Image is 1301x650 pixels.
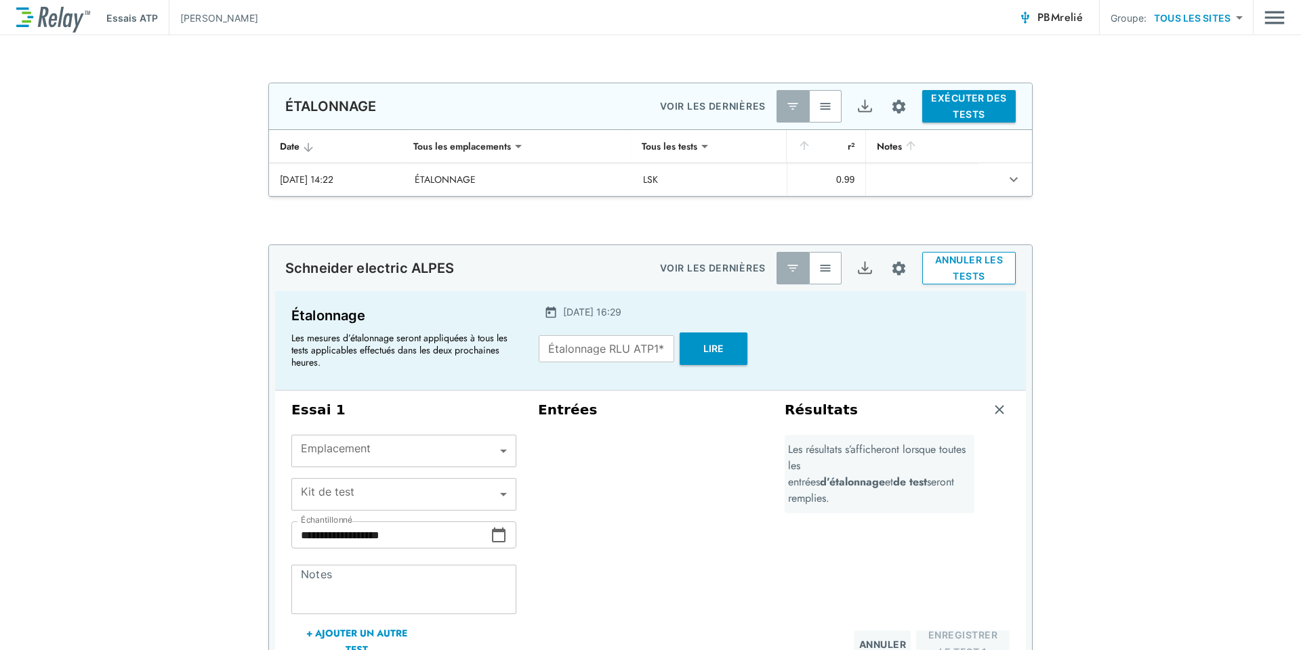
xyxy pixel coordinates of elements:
button: Exportation [848,90,881,123]
img: Icône d’exportation [856,98,873,115]
button: Lire [680,332,747,365]
p: Essais ATP [106,11,158,25]
span: relié [1060,9,1083,25]
b: de test [893,474,927,490]
font: Date [280,139,300,153]
h3: Essai 1 [291,402,516,418]
img: Dernier [786,100,800,113]
font: r² [848,138,854,154]
button: Développer la ligne [1002,168,1025,191]
p: Les mesures d’étalonnage seront appliquées à tous les tests applicables effectués dans les deux p... [291,332,508,368]
b: d’étalonnage [820,474,885,490]
div: 0.99 [798,173,855,186]
div: Tous les emplacements [404,133,520,160]
p: Groupe: [1111,11,1147,25]
img: Icône de tiroir [1264,5,1285,30]
iframe: Resource center [1094,609,1287,640]
img: Voir tout [819,100,832,113]
span: PBM [1037,8,1083,27]
img: Icône des paramètres [890,98,907,115]
td: LSK [632,163,787,196]
img: Icône de calendrier [544,305,558,319]
button: Configuration du site [881,251,917,286]
p: ÉTALONNAGE [285,98,377,114]
img: Icône d’exportation [856,260,873,277]
p: [PERSON_NAME] [180,11,258,25]
label: Échantillonné [301,515,352,525]
button: Exportation [848,252,881,284]
h3: Résultats [785,402,858,418]
div: Tous les tests [632,133,707,160]
img: Connected Icon [1018,11,1032,24]
input: Choisissez la date, la date sélectionnée est le 1er octobre 2025 [291,521,491,548]
p: VOIR LES DERNIÈRES [660,260,766,276]
button: EXÉCUTER DES TESTS [922,90,1016,123]
p: Étalonnage [291,305,514,326]
img: Icône des paramètres [890,260,907,277]
font: Notes [877,138,902,154]
table: Tableau autocollant [269,130,1032,196]
td: ÉTALONNAGE [404,163,632,196]
img: LuminUltra Relay [16,3,90,32]
button: ANNULER LES TESTS [922,252,1016,284]
button: Configuration du site [881,89,917,125]
p: VOIR LES DERNIÈRES [660,98,766,114]
button: Menu principal [1264,5,1285,30]
img: Enlever [993,403,1006,416]
p: Schneider electric ALPES [285,260,455,276]
p: Les résultats s’afficheront lorsque toutes les entrées et seront remplies. [788,441,971,506]
img: Dernier [786,261,800,275]
button: PBMrelié [1013,4,1088,31]
h3: Entrées [538,402,763,418]
img: Voir tout [819,261,832,275]
p: [DATE] 16:29 [563,305,621,319]
div: [DATE] 14:22 [280,173,393,186]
